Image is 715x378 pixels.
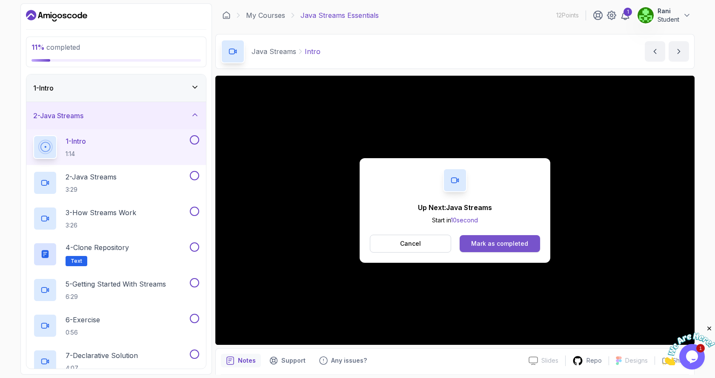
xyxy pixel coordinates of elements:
[66,150,86,158] p: 1:14
[31,43,45,51] span: 11 %
[658,7,679,15] p: Rani
[33,207,199,230] button: 3-How Streams Work3:26
[556,11,579,20] p: 12 Points
[264,354,311,367] button: Support button
[33,111,83,121] h3: 2 - Java Streams
[305,46,320,57] p: Intro
[331,356,367,365] p: Any issues?
[221,354,261,367] button: notes button
[252,46,296,57] p: Java Streams
[451,216,478,224] span: 10 second
[625,356,648,365] p: Designs
[33,135,199,159] button: 1-Intro1:14
[215,76,695,345] iframe: 1 - Intro
[26,74,206,102] button: 1-Intro
[33,171,199,195] button: 2-Java Streams3:29
[33,83,54,93] h3: 1 - Intro
[66,364,138,372] p: 4:07
[26,102,206,129] button: 2-Java Streams
[66,328,100,337] p: 0:56
[370,235,451,253] button: Cancel
[66,279,166,289] p: 5 - Getting Started With Streams
[66,242,129,253] p: 4 - Clone Repository
[31,43,80,51] span: completed
[281,356,306,365] p: Support
[541,356,558,365] p: Slides
[66,172,117,182] p: 2 - Java Streams
[33,278,199,302] button: 5-Getting Started With Streams6:29
[238,356,256,365] p: Notes
[400,239,421,248] p: Cancel
[66,136,86,146] p: 1 - Intro
[460,235,540,252] button: Mark as completed
[66,221,136,230] p: 3:26
[658,15,679,24] p: Student
[471,239,528,248] div: Mark as completed
[300,10,379,20] p: Java Streams Essentials
[418,216,492,225] p: Start in
[246,10,285,20] a: My Courses
[66,293,166,301] p: 6:29
[662,325,715,365] iframe: chat widget
[66,185,117,194] p: 3:29
[66,315,100,325] p: 6 - Exercise
[222,11,231,20] a: Dashboard
[638,7,654,23] img: user profile image
[566,355,609,366] a: Repo
[314,354,372,367] button: Feedback button
[637,7,691,24] button: user profile imageRaniStudent
[669,41,689,62] button: next content
[66,350,138,361] p: 7 - Declarative Solution
[418,202,492,213] p: Up Next: Java Streams
[645,41,665,62] button: previous content
[33,350,199,373] button: 7-Declarative Solution4:07
[33,314,199,338] button: 6-Exercise0:56
[66,207,136,218] p: 3 - How Streams Work
[71,258,82,264] span: Text
[586,356,602,365] p: Repo
[655,356,689,365] button: Share
[33,242,199,266] button: 4-Clone RepositoryText
[620,10,630,20] a: 1
[26,9,87,23] a: Dashboard
[623,8,632,16] div: 1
